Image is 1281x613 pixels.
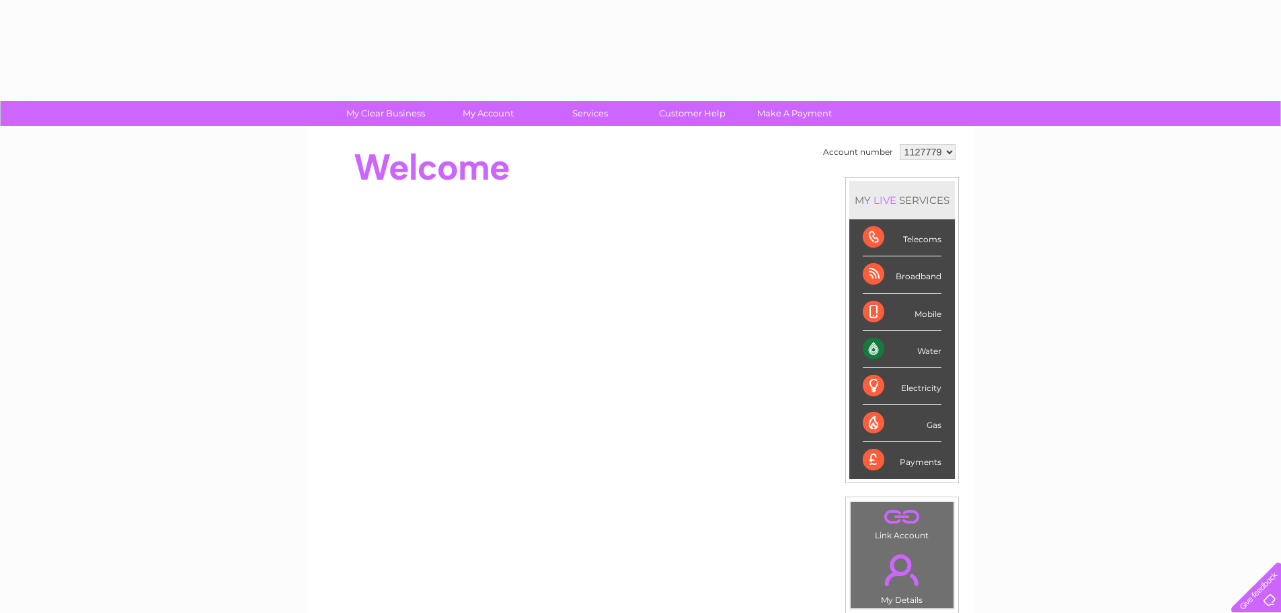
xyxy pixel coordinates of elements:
[863,368,941,405] div: Electricity
[871,194,899,207] div: LIVE
[863,256,941,293] div: Broadband
[863,405,941,442] div: Gas
[432,101,543,126] a: My Account
[850,501,954,544] td: Link Account
[863,219,941,256] div: Telecoms
[535,101,646,126] a: Services
[739,101,850,126] a: Make A Payment
[849,181,955,219] div: MY SERVICES
[820,141,896,164] td: Account number
[637,101,748,126] a: Customer Help
[863,294,941,331] div: Mobile
[330,101,441,126] a: My Clear Business
[850,543,954,609] td: My Details
[863,331,941,368] div: Water
[854,546,950,593] a: .
[863,442,941,478] div: Payments
[854,505,950,529] a: .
